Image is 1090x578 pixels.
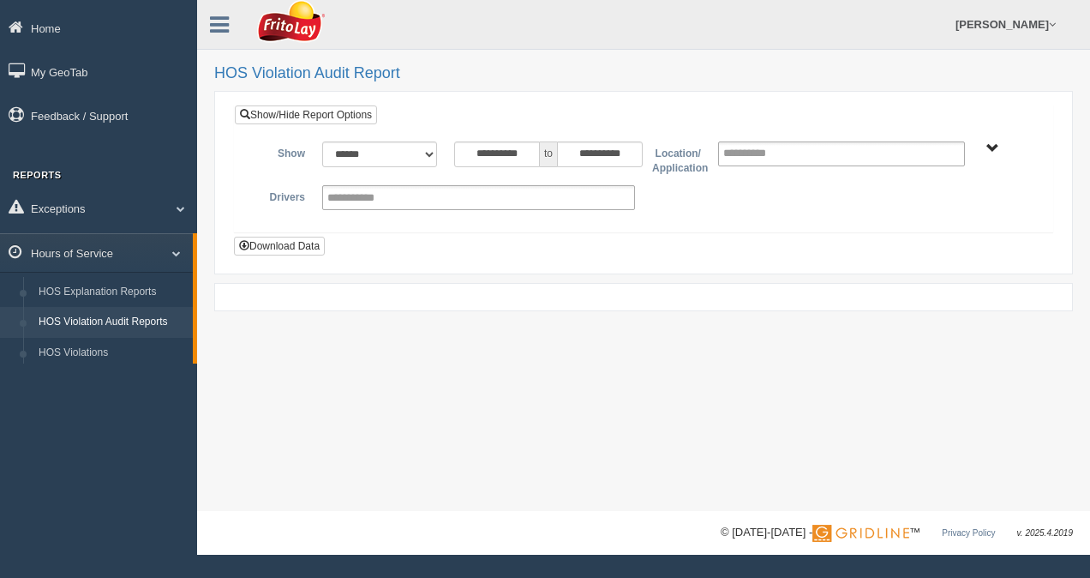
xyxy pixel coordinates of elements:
span: v. 2025.4.2019 [1017,528,1073,538]
a: HOS Explanation Reports [31,277,193,308]
button: Download Data [234,237,325,256]
label: Drivers [248,185,314,206]
div: © [DATE]-[DATE] - ™ [721,524,1073,542]
span: to [540,141,557,167]
label: Location/ Application [644,141,710,177]
img: Gridline [812,525,909,542]
a: Privacy Policy [942,528,995,538]
a: HOS Violations [31,338,193,369]
label: Show [248,141,314,162]
a: Show/Hide Report Options [235,105,377,124]
a: HOS Violation Audit Reports [31,307,193,338]
h2: HOS Violation Audit Report [214,65,1073,82]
